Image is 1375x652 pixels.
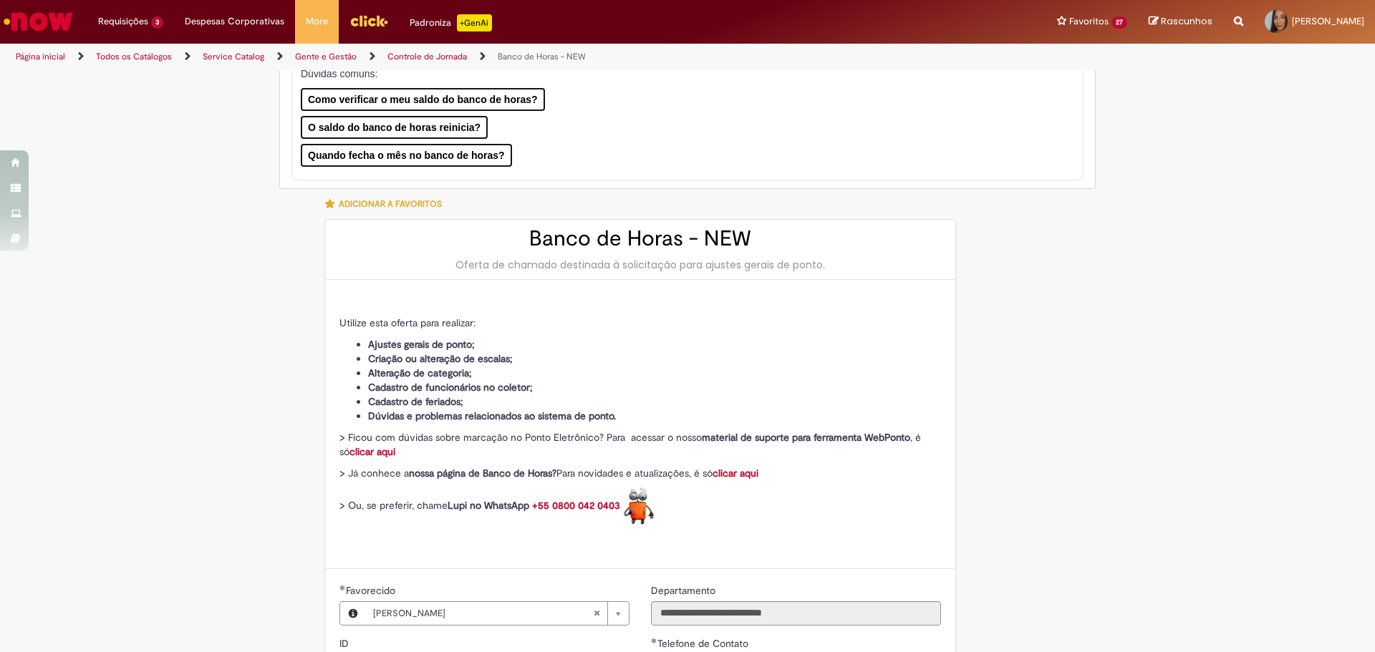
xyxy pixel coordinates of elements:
[410,14,492,31] div: Padroniza
[349,10,388,31] img: click_logo_yellow_360x200.png
[339,636,352,651] label: Somente leitura - ID
[1161,14,1212,28] span: Rascunhos
[203,51,264,62] a: Service Catalog
[98,14,148,29] span: Requisições
[339,430,941,459] p: > Ficou com dúvidas sobre marcação no Ponto Eletrônico? Para acessar o nosso , é só
[368,381,533,394] strong: Cadastro de funcionários no coletor;
[349,445,395,458] a: clicar aqui
[368,395,463,408] strong: Cadastro de feriados;
[368,366,472,379] strong: Alteração de categoria;
[151,16,163,29] span: 3
[339,466,941,480] p: > Já conhece a Para novidades e atualizações, é só
[301,116,488,139] button: O saldo do banco de horas reinicia?
[185,14,284,29] span: Despesas Corporativas
[96,51,172,62] a: Todos os Catálogos
[409,467,556,480] strong: nossa página de Banco de Horas?
[368,338,475,351] strong: Ajustes gerais de ponto;
[702,431,910,444] strong: material de suporte para ferramenta WebPonto
[586,602,607,625] abbr: Limpar campo Favorecido
[1111,16,1127,29] span: 27
[346,584,398,597] span: Necessários - Favorecido
[339,585,346,590] span: Obrigatório Preenchido
[339,316,476,329] span: Utilize esta oferta para realizar:
[368,409,616,422] strong: Dúvidas e problemas relacionados ao sistema de ponto.
[651,638,657,643] span: Obrigatório Preenchido
[366,602,629,625] a: [PERSON_NAME]Limpar campo Favorecido
[11,44,906,70] ul: Trilhas de página
[448,499,529,512] strong: Lupi no WhatsApp
[373,602,593,625] span: [PERSON_NAME]
[713,467,758,480] a: clicar aqui
[498,51,586,62] a: Banco de Horas - NEW
[301,144,512,167] button: Quando fecha o mês no banco de horas?
[387,51,467,62] a: Controle de Jornada
[339,258,941,272] div: Oferta de chamado destinada à solicitação para ajustes gerais de ponto.
[651,601,941,626] input: Departamento
[1,7,75,36] img: ServiceNow
[651,584,718,597] span: Somente leitura - Departamento
[339,637,352,650] span: Somente leitura - ID
[532,499,620,512] a: +55 0800 042 0403
[1292,15,1364,27] span: [PERSON_NAME]
[339,227,941,250] h2: Banco de Horas - NEW
[301,67,1055,81] p: Dúvidas comuns:
[1149,15,1212,29] a: Rascunhos
[295,51,357,62] a: Gente e Gestão
[339,487,941,525] p: > Ou, se preferir, chame
[16,51,65,62] a: Página inicial
[301,88,545,111] button: Como verificar o meu saldo do banco de horas?
[368,352,513,365] strong: Criação ou alteração de escalas;
[339,198,442,210] span: Adicionar a Favoritos
[340,602,366,625] button: Favorecido, Visualizar este registro Sue Helen Alves Da Cruz
[324,189,450,219] button: Adicionar a Favoritos
[657,637,751,650] span: Telefone de Contato
[651,583,718,598] label: Somente leitura - Departamento
[306,14,328,29] span: More
[457,14,492,31] p: +GenAi
[1069,14,1109,29] span: Favoritos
